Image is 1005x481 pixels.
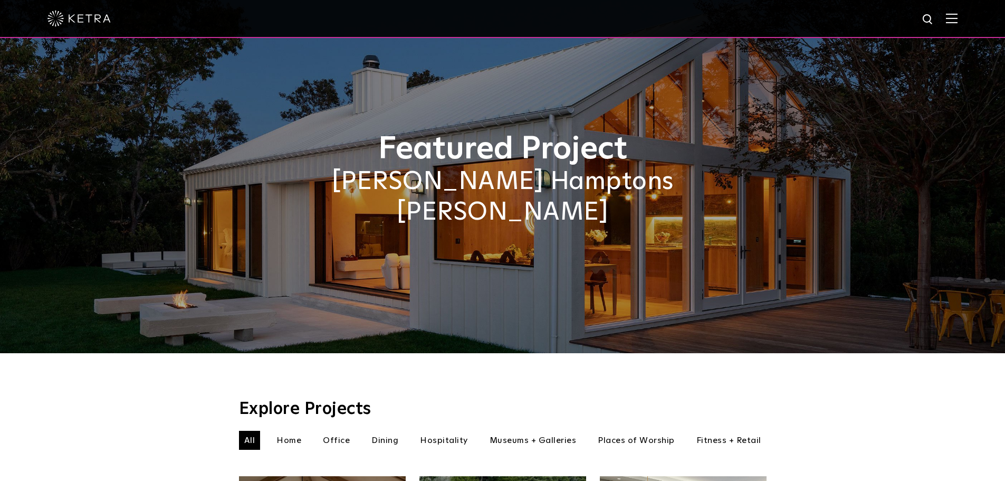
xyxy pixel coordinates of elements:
li: Hospitality [415,431,473,450]
li: Dining [366,431,404,450]
img: search icon [922,13,935,26]
img: Hamburger%20Nav.svg [946,13,958,23]
h3: Explore Projects [239,401,767,418]
li: All [239,431,261,450]
img: ketra-logo-2019-white [47,11,111,26]
li: Museums + Galleries [484,431,582,450]
li: Places of Worship [592,431,680,450]
li: Home [271,431,307,450]
li: Fitness + Retail [691,431,767,450]
h1: Featured Project [239,132,767,167]
h2: [PERSON_NAME] Hamptons [PERSON_NAME] [239,167,767,228]
li: Office [318,431,355,450]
